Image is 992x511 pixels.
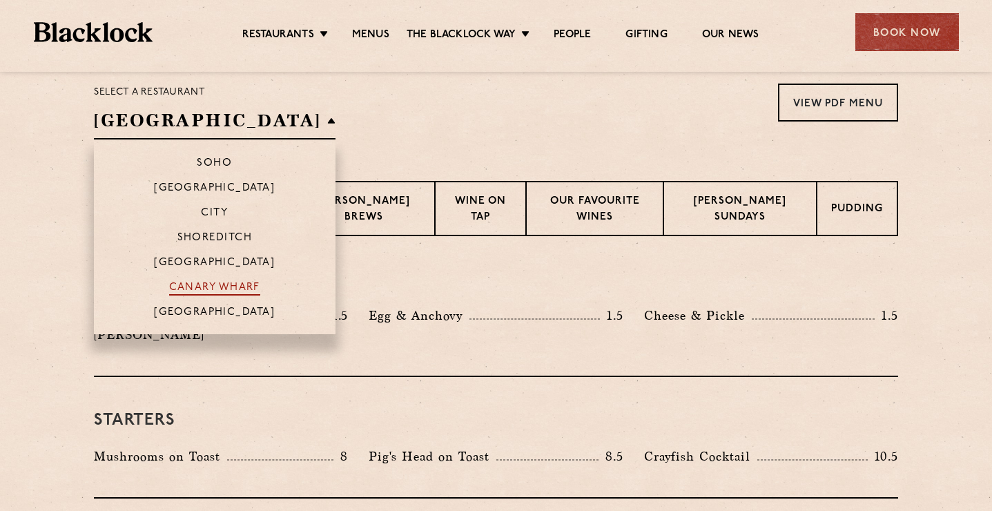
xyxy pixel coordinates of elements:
[678,194,802,226] p: [PERSON_NAME] Sundays
[177,232,253,246] p: Shoreditch
[307,194,420,226] p: [PERSON_NAME] Brews
[702,28,759,44] a: Our News
[94,108,335,139] h2: [GEOGRAPHIC_DATA]
[154,307,275,320] p: [GEOGRAPHIC_DATA]
[352,28,389,44] a: Menus
[407,28,516,44] a: The Blacklock Way
[599,447,623,465] p: 8.5
[369,306,469,325] p: Egg & Anchovy
[94,84,335,102] p: Select a restaurant
[169,282,260,296] p: Canary Wharf
[94,271,898,289] h3: Pre Chop Bites
[600,307,623,325] p: 1.5
[644,306,752,325] p: Cheese & Pickle
[325,307,349,325] p: 1.5
[554,28,591,44] a: People
[831,202,883,219] p: Pudding
[855,13,959,51] div: Book Now
[154,182,275,196] p: [GEOGRAPHIC_DATA]
[34,22,153,42] img: BL_Textured_Logo-footer-cropped.svg
[449,194,511,226] p: Wine on Tap
[625,28,667,44] a: Gifting
[778,84,898,122] a: View PDF Menu
[94,447,227,466] p: Mushrooms on Toast
[369,447,496,466] p: Pig's Head on Toast
[644,447,757,466] p: Crayfish Cocktail
[201,207,228,221] p: City
[333,447,348,465] p: 8
[868,447,898,465] p: 10.5
[94,412,898,430] h3: Starters
[242,28,314,44] a: Restaurants
[197,157,232,171] p: Soho
[875,307,898,325] p: 1.5
[154,257,275,271] p: [GEOGRAPHIC_DATA]
[541,194,650,226] p: Our favourite wines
